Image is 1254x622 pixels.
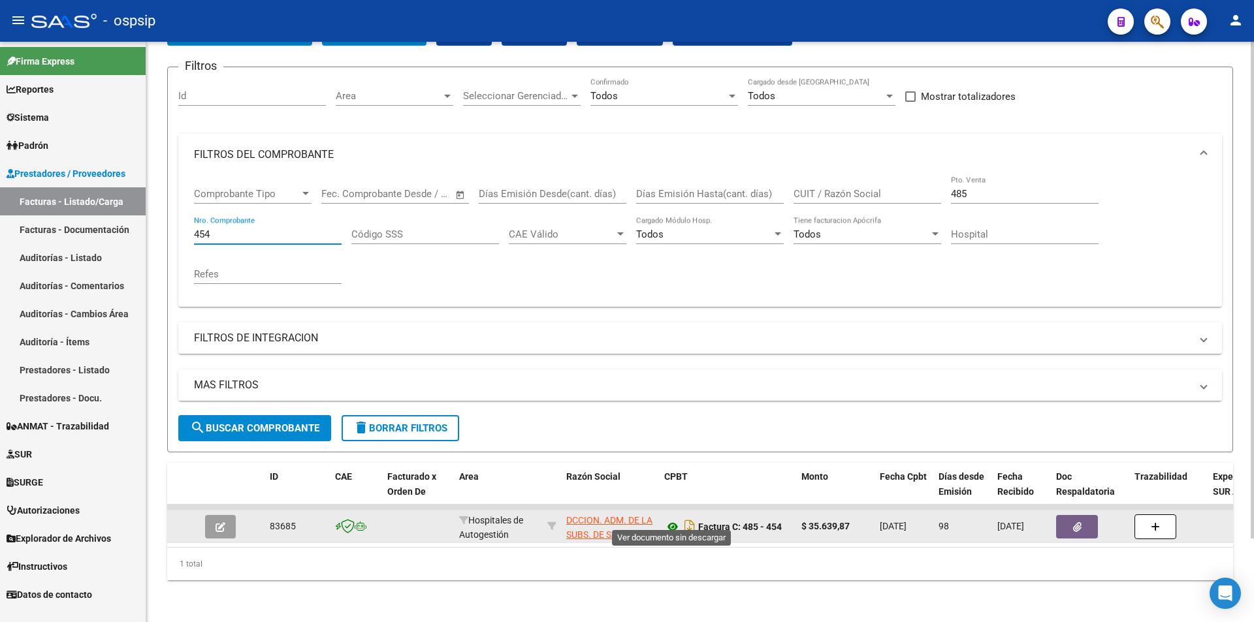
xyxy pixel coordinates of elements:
span: [DATE] [880,521,907,531]
span: Días desde Emisión [939,471,984,497]
span: Todos [636,228,664,240]
span: Todos [590,90,618,102]
span: Prestadores / Proveedores [7,166,125,181]
span: Todos [748,90,775,102]
button: Borrar Filtros [342,415,459,441]
span: DCCION. ADM. DE LA SUBS. DE SALUD PCIA. DE NEUQUEN [566,515,652,555]
div: Open Intercom Messenger [1210,578,1241,609]
span: Monto [801,471,828,482]
span: Seleccionar Gerenciador [463,90,569,102]
span: Fecha Recibido [997,471,1034,497]
datatable-header-cell: Monto [796,463,875,520]
mat-expansion-panel-header: FILTROS DEL COMPROBANTE [178,134,1222,176]
span: Area [459,471,479,482]
input: Start date [321,188,364,200]
span: Area [336,90,442,102]
span: Razón Social [566,471,620,482]
span: ID [270,471,278,482]
span: Reportes [7,82,54,97]
span: CAE Válido [509,228,615,240]
mat-icon: delete [353,420,369,435]
div: FILTROS DEL COMPROBANTE [178,176,1222,307]
span: Fecha Cpbt [880,471,927,482]
strong: Factura C: 485 - 454 [698,521,782,532]
span: - ospsip [103,7,155,35]
div: 1 total [167,548,1233,580]
span: Explorador de Archivos [7,531,111,546]
datatable-header-cell: CAE [330,463,382,520]
datatable-header-cell: Días desde Emisión [933,463,992,520]
input: End date [376,188,439,200]
span: [DATE] [997,521,1024,531]
span: Mostrar totalizadores [921,89,1016,104]
datatable-header-cell: CPBT [659,463,796,520]
span: Borrar Filtros [353,422,447,434]
span: Datos de contacto [7,587,92,602]
span: Todos [794,228,821,240]
mat-expansion-panel-header: MAS FILTROS [178,369,1222,401]
i: Descargar documento [681,516,698,537]
span: 98 [939,521,949,531]
span: CAE [335,471,352,482]
datatable-header-cell: Facturado x Orden De [382,463,454,520]
mat-expansion-panel-header: FILTROS DE INTEGRACION [178,322,1222,354]
datatable-header-cell: Fecha Recibido [992,463,1051,520]
h3: Filtros [178,57,223,75]
mat-icon: person [1228,12,1244,28]
mat-panel-title: FILTROS DEL COMPROBANTE [194,148,1191,162]
span: SUR [7,447,32,461]
datatable-header-cell: Trazabilidad [1129,463,1208,520]
span: SURGE [7,475,43,490]
button: Open calendar [453,187,468,202]
span: Doc Respaldatoria [1056,471,1115,497]
strong: $ 35.639,87 [801,521,850,531]
span: CPBT [664,471,688,482]
span: 83685 [270,521,296,531]
datatable-header-cell: ID [265,463,330,520]
span: Instructivos [7,559,67,574]
mat-icon: search [190,420,206,435]
mat-icon: menu [10,12,26,28]
span: Comprobante Tipo [194,188,300,200]
span: Buscar Comprobante [190,422,319,434]
datatable-header-cell: Area [454,463,542,520]
span: Firma Express [7,54,74,69]
button: Buscar Comprobante [178,415,331,441]
span: Autorizaciones [7,503,80,518]
span: Sistema [7,110,49,125]
mat-panel-title: MAS FILTROS [194,378,1191,392]
datatable-header-cell: Fecha Cpbt [875,463,933,520]
div: 30707519378 [566,513,654,540]
mat-panel-title: FILTROS DE INTEGRACION [194,331,1191,345]
span: Facturado x Orden De [387,471,436,497]
span: Hospitales de Autogestión [459,515,523,540]
span: Trazabilidad [1134,471,1187,482]
span: ANMAT - Trazabilidad [7,419,109,433]
datatable-header-cell: Doc Respaldatoria [1051,463,1129,520]
datatable-header-cell: Razón Social [561,463,659,520]
span: Padrón [7,138,48,153]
